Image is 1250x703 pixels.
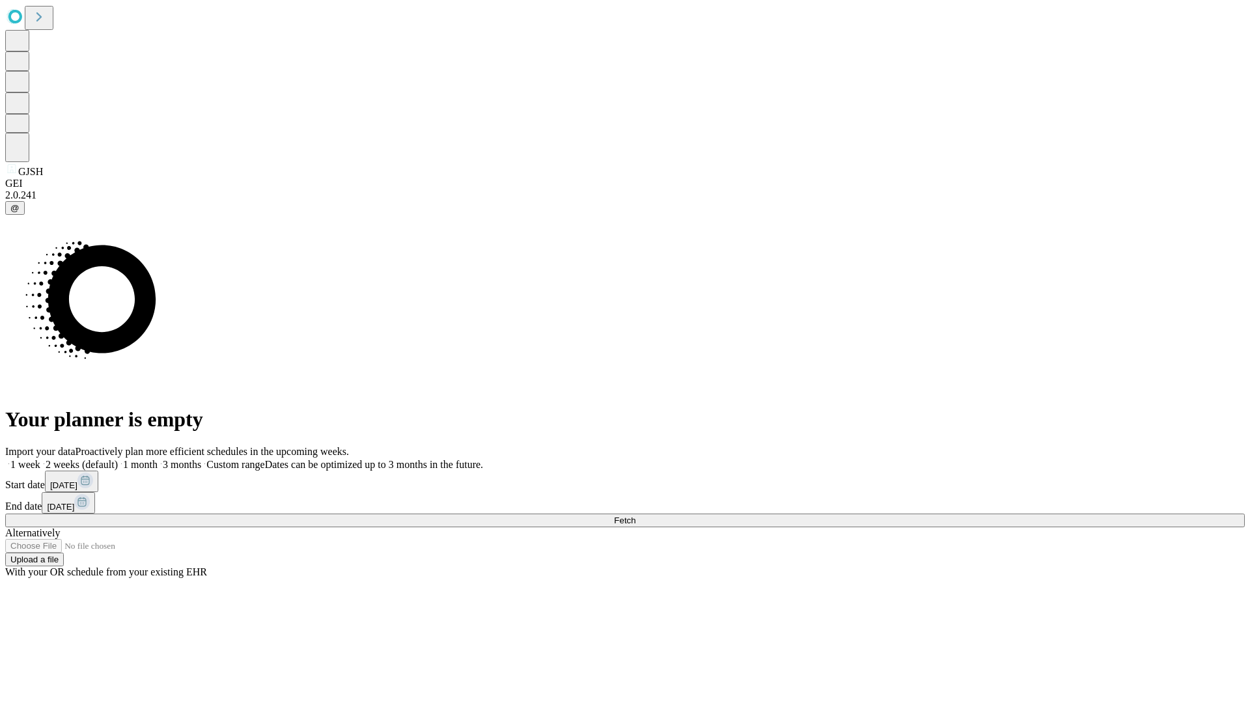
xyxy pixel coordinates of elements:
div: Start date [5,471,1245,492]
span: Custom range [206,459,264,470]
button: @ [5,201,25,215]
span: 3 months [163,459,201,470]
span: Alternatively [5,527,60,538]
button: Upload a file [5,553,64,566]
span: Dates can be optimized up to 3 months in the future. [265,459,483,470]
span: Import your data [5,446,76,457]
h1: Your planner is empty [5,407,1245,432]
span: 1 month [123,459,158,470]
button: Fetch [5,514,1245,527]
span: 1 week [10,459,40,470]
span: [DATE] [47,502,74,512]
span: @ [10,203,20,213]
div: End date [5,492,1245,514]
button: [DATE] [42,492,95,514]
div: 2.0.241 [5,189,1245,201]
span: Fetch [614,516,635,525]
button: [DATE] [45,471,98,492]
span: Proactively plan more efficient schedules in the upcoming weeks. [76,446,349,457]
span: GJSH [18,166,43,177]
span: 2 weeks (default) [46,459,118,470]
span: With your OR schedule from your existing EHR [5,566,207,577]
span: [DATE] [50,480,77,490]
div: GEI [5,178,1245,189]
